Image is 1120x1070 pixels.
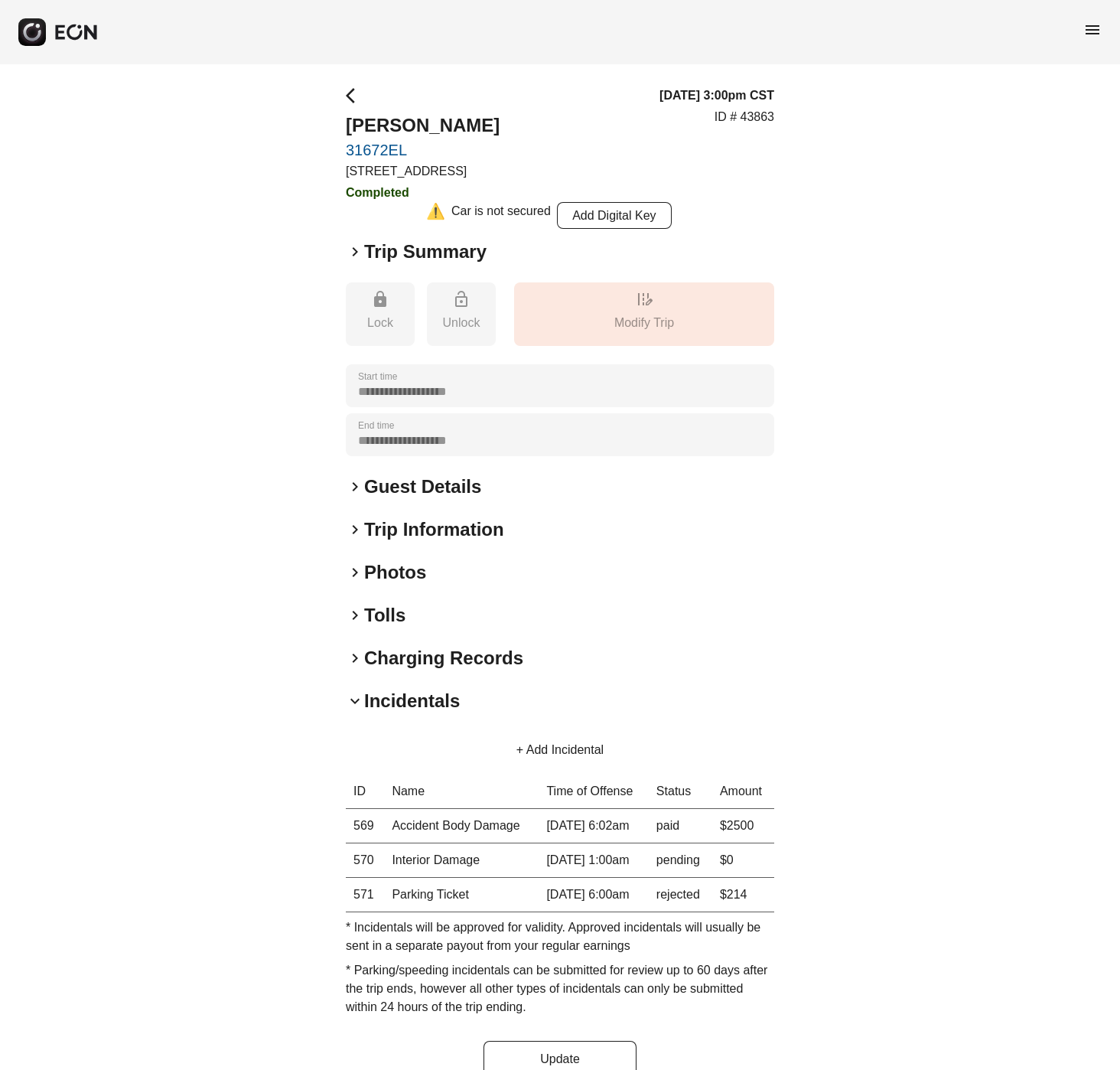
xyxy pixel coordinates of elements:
[346,563,364,582] span: keyboard_arrow_right
[346,878,384,912] th: 571
[346,843,384,878] th: 570
[346,775,384,809] th: ID
[364,517,504,542] h2: Trip Information
[346,692,364,710] span: keyboard_arrow_down
[1083,21,1102,39] span: menu
[364,475,481,499] h2: Guest Details
[346,113,500,138] h2: [PERSON_NAME]
[346,809,384,843] th: 569
[498,732,622,768] button: + Add Incidental
[364,240,487,264] h2: Trip Summary
[712,775,774,809] th: Amount
[364,560,426,585] h2: Photos
[451,202,551,229] div: Car is not secured
[712,809,774,843] td: $2500
[426,202,445,229] div: ⚠️
[346,162,500,181] p: [STREET_ADDRESS]
[364,646,523,670] h2: Charging Records
[346,141,500,159] a: 31672EL
[715,108,774,126] p: ID # 43863
[649,809,712,843] td: paid
[384,809,539,843] td: Accident Body Damage
[346,520,364,539] span: keyboard_arrow_right
[712,878,774,912] td: $214
[384,878,539,912] td: Parking Ticket
[557,202,672,229] button: Add Digital Key
[384,775,539,809] th: Name
[364,689,460,713] h2: Incidentals
[346,918,774,955] p: * Incidentals will be approved for validity. Approved incidentals will usually be sent in a separ...
[539,878,648,912] td: [DATE] 6:00am
[346,478,364,496] span: keyboard_arrow_right
[346,243,364,261] span: keyboard_arrow_right
[346,961,774,1016] p: * Parking/speeding incidentals can be submitted for review up to 60 days after the trip ends, how...
[539,809,648,843] td: [DATE] 6:02am
[649,843,712,878] td: pending
[384,843,539,878] td: Interior Damage
[712,843,774,878] td: $0
[539,843,648,878] td: [DATE] 1:00am
[346,606,364,625] span: keyboard_arrow_right
[346,184,500,202] h3: Completed
[346,649,364,667] span: keyboard_arrow_right
[649,878,712,912] td: rejected
[364,603,405,628] h2: Tolls
[539,775,648,809] th: Time of Offense
[346,86,364,105] span: arrow_back_ios
[649,775,712,809] th: Status
[659,86,774,105] h3: [DATE] 3:00pm CST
